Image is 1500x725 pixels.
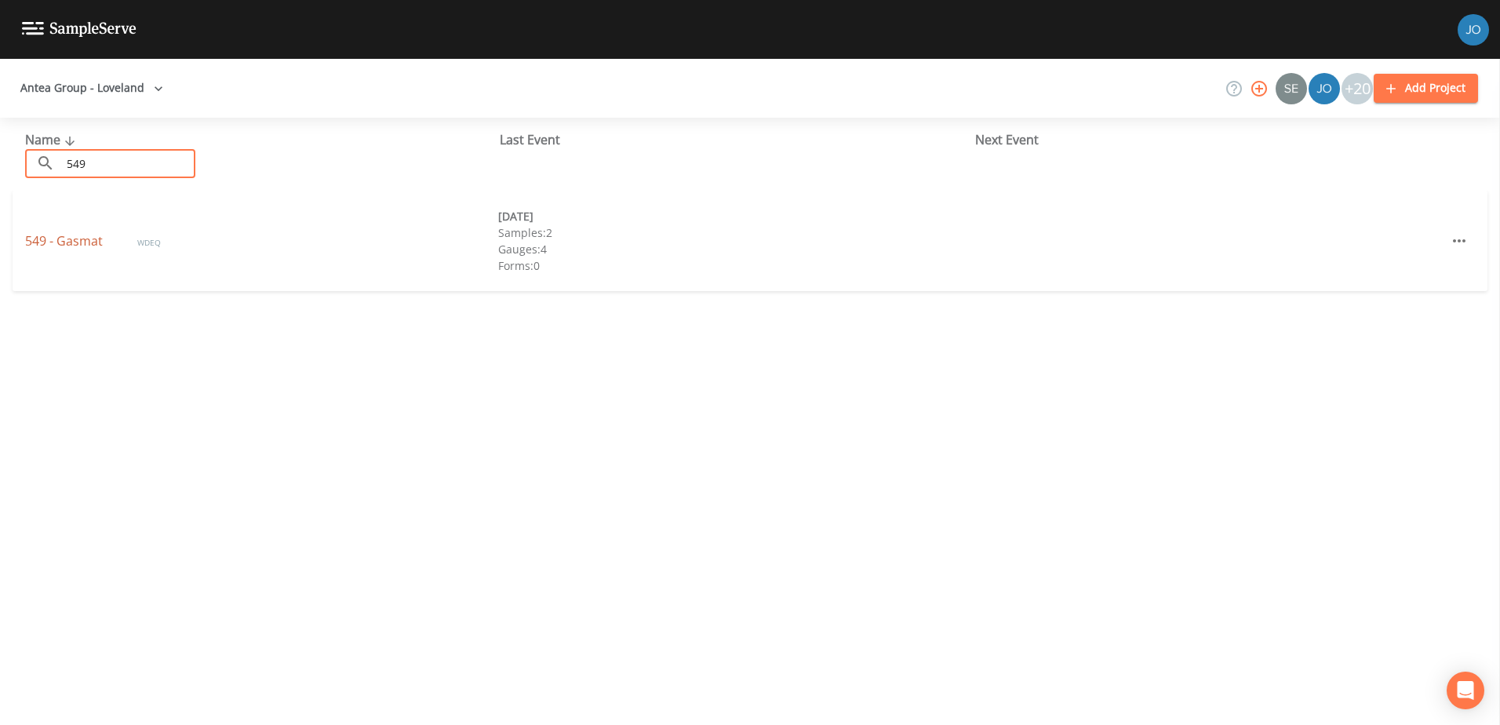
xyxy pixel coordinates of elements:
button: Antea Group - Loveland [14,74,169,103]
div: Gauges: 4 [498,241,971,257]
span: Name [25,131,79,148]
a: 549 - Gasmat [25,232,106,250]
div: Sean McKinstry [1275,73,1308,104]
img: d2de15c11da5451b307a030ac90baa3e [1458,14,1489,46]
div: Samples: 2 [498,224,971,241]
img: 52efdf5eb87039e5b40670955cfdde0b [1276,73,1307,104]
span: WDEQ [137,237,161,248]
div: Open Intercom Messenger [1447,672,1484,709]
div: [DATE] [498,208,971,224]
img: logo [22,22,137,37]
input: Search Projects [61,149,195,178]
div: Last Event [500,130,974,149]
div: Next Event [975,130,1450,149]
div: +20 [1342,73,1373,104]
button: Add Project [1374,74,1478,103]
div: Forms: 0 [498,257,971,274]
div: Josh Watzak [1308,73,1341,104]
img: d2de15c11da5451b307a030ac90baa3e [1309,73,1340,104]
